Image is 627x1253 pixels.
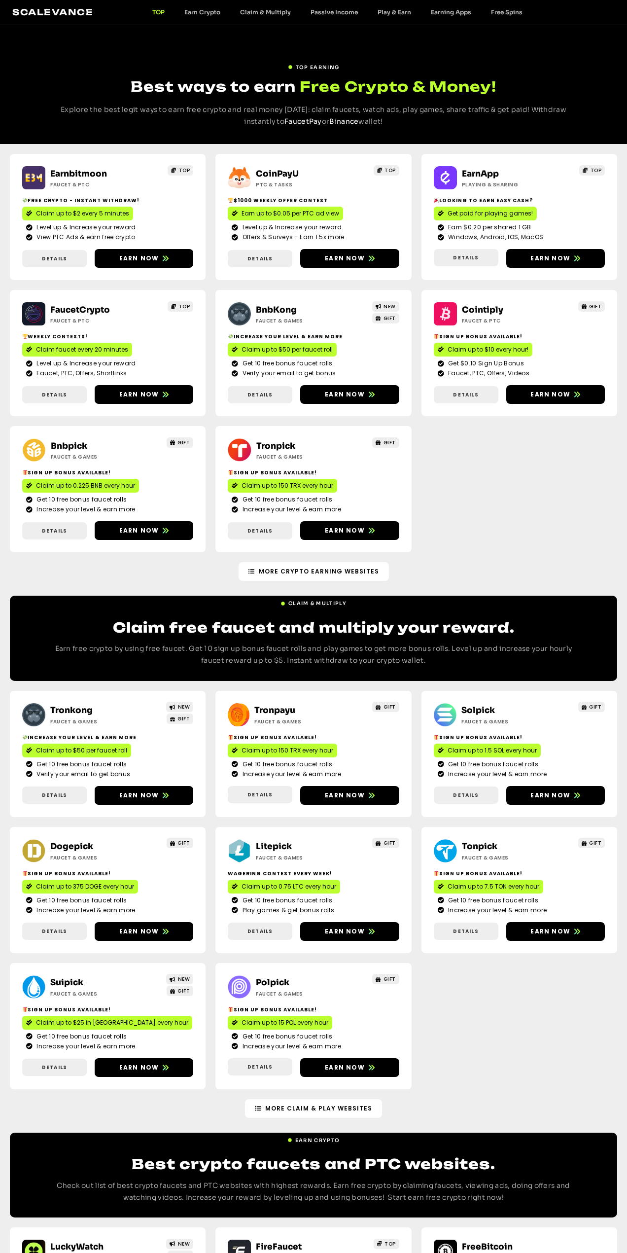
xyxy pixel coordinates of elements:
span: Details [247,791,273,798]
a: Details [22,250,87,267]
span: Details [42,255,67,262]
a: Claim up to 150 TRX every hour [228,479,337,493]
a: GIFT [372,313,399,323]
a: Tronkong [50,705,93,716]
span: Get 10 free bonus faucet rolls [446,760,538,769]
a: Earn now [95,1058,193,1077]
a: Earn now [95,249,193,268]
span: Earn now [325,254,365,263]
span: GIFT [177,439,190,446]
img: 🎁 [228,470,233,475]
span: Increase your level & earn more [34,505,135,514]
a: Passive Income [301,8,368,16]
span: GIFT [383,315,396,322]
a: GIFT [372,702,399,712]
a: Earn now [506,385,605,404]
a: Details [22,787,87,804]
span: Free Crypto & Money! [300,77,496,96]
a: Earn now [300,922,399,941]
a: GIFT [578,702,605,712]
a: Claim up to 7.5 TON every hour [434,880,543,894]
a: TOP [142,8,174,16]
a: Earn now [300,521,399,540]
a: FaucetPay [284,117,322,126]
span: More Claim & Play Websites [265,1104,372,1113]
span: Details [453,254,478,261]
a: Play & Earn [368,8,421,16]
span: Get 10 free bonus faucet rolls [240,495,333,504]
span: GIFT [177,715,190,722]
h2: Best crypto faucets and PTC websites. [49,1156,578,1173]
a: Claim up to 15 POL every hour [228,1016,332,1030]
span: Earn now [325,390,365,399]
a: Earn now [300,249,399,268]
span: GIFT [383,839,396,847]
img: 🎁 [434,334,439,339]
span: Claim up to 7.5 TON every hour [448,882,539,891]
a: Details [434,923,498,940]
a: More Claim & Play Websites [245,1099,382,1118]
a: Earn now [506,922,605,941]
span: Faucet, PTC, Offers, Videos [446,369,529,378]
a: TOP [168,301,193,312]
span: TOP EARNING [296,64,339,71]
h2: Faucet & Games [256,990,345,998]
span: Earn now [530,254,570,263]
a: GIFT [578,838,605,848]
a: Details [228,1058,292,1075]
span: Claim faucet every 20 minutes [36,345,128,354]
h2: Sign Up Bonus Available! [22,1006,193,1013]
h2: ptc & Tasks [256,181,345,188]
a: Earn Crypto [287,1133,340,1144]
a: Details [22,522,87,539]
a: Claim up to 1.5 SOL every hour [434,744,541,757]
a: GIFT [167,838,194,848]
span: Details [42,1064,67,1071]
img: 🎁 [228,1007,233,1012]
span: Get 10 free bonus faucet rolls [240,1032,333,1041]
span: Earn up to $0.05 per PTC ad view [242,209,339,218]
span: Get 10 free bonus faucet rolls [34,896,127,905]
span: Claim up to $50 per faucet roll [242,345,333,354]
span: Increase your level & earn more [34,906,135,915]
h2: Faucet & PTC [50,181,139,188]
h2: Faucet & PTC [462,317,551,324]
span: Offers & Surveys - Earn 1.5x more [240,233,345,242]
img: 🎁 [228,735,233,740]
img: 🎁 [23,871,28,876]
a: Details [434,386,498,403]
span: Get 10 free bonus faucet rolls [240,760,333,769]
span: Earn now [119,526,159,535]
h2: Sign Up Bonus Available! [228,469,399,476]
span: Claim up to 1.5 SOL every hour [448,746,537,755]
a: Earn now [506,249,605,268]
span: Get 10 free bonus faucet rolls [240,896,333,905]
a: TOP EARNING [288,60,339,71]
h2: Faucet & Games [256,453,346,461]
a: Earn up to $0.05 per PTC ad view [228,207,343,220]
span: Best ways to earn [131,78,296,95]
span: Claim up to $25 in [GEOGRAPHIC_DATA] every hour [36,1018,188,1027]
a: Claim & Multiply [280,596,347,607]
span: Faucet, PTC, Offers, Shortlinks [34,369,127,378]
img: 💸 [228,334,233,339]
a: FireFaucet [256,1242,302,1252]
span: Claim & Multiply [288,600,347,607]
a: Earn Crypto [174,8,230,16]
a: Claim up to 0.225 BNB every hour [22,479,139,493]
span: GIFT [383,703,396,711]
h2: Faucet & Games [256,317,345,324]
a: Suipick [50,977,83,988]
h2: Faucet & Games [51,453,140,461]
span: Earn now [119,791,159,800]
span: GIFT [589,303,601,310]
a: Details [22,923,87,940]
a: EarnApp [462,169,499,179]
a: Earn now [300,385,399,404]
span: Level up & Increase your reward [34,359,136,368]
a: GIFT [372,437,399,448]
h2: Weekly contests! [22,333,193,340]
img: 🎁 [23,470,28,475]
a: Earn now [95,786,193,805]
span: Earn now [325,791,365,800]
